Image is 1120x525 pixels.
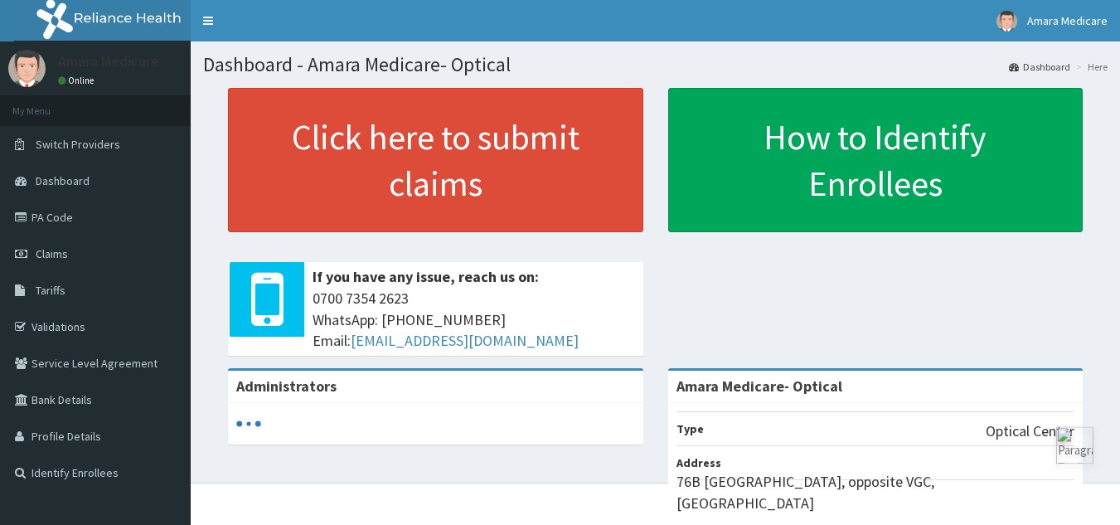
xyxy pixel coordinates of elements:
[996,11,1017,32] img: User Image
[676,471,1075,513] p: 76B [GEOGRAPHIC_DATA], opposite VGC, [GEOGRAPHIC_DATA]
[676,455,721,470] b: Address
[236,377,337,396] b: Administrators
[351,331,579,350] a: [EMAIL_ADDRESS][DOMAIN_NAME]
[1027,13,1108,28] span: Amara Medicare
[203,54,1108,75] h1: Dashboard - Amara Medicare- Optical
[313,267,539,286] b: If you have any issue, reach us on:
[1056,426,1093,464] img: ParagraphAI Toolbar icon
[986,420,1074,442] p: Optical Center
[36,173,90,188] span: Dashboard
[1009,60,1070,74] a: Dashboard
[668,88,1084,232] a: How to Identify Enrollees
[8,50,46,87] img: User Image
[36,283,65,298] span: Tariffs
[228,88,643,232] a: Click here to submit claims
[313,288,635,352] span: 0700 7354 2623 WhatsApp: [PHONE_NUMBER] Email:
[236,411,261,436] svg: audio-loading
[676,377,842,396] strong: Amara Medicare- Optical
[58,54,159,69] p: Amara Medicare
[1072,60,1108,74] li: Here
[36,137,120,152] span: Switch Providers
[58,75,98,86] a: Online
[36,246,68,261] span: Claims
[676,421,704,436] b: Type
